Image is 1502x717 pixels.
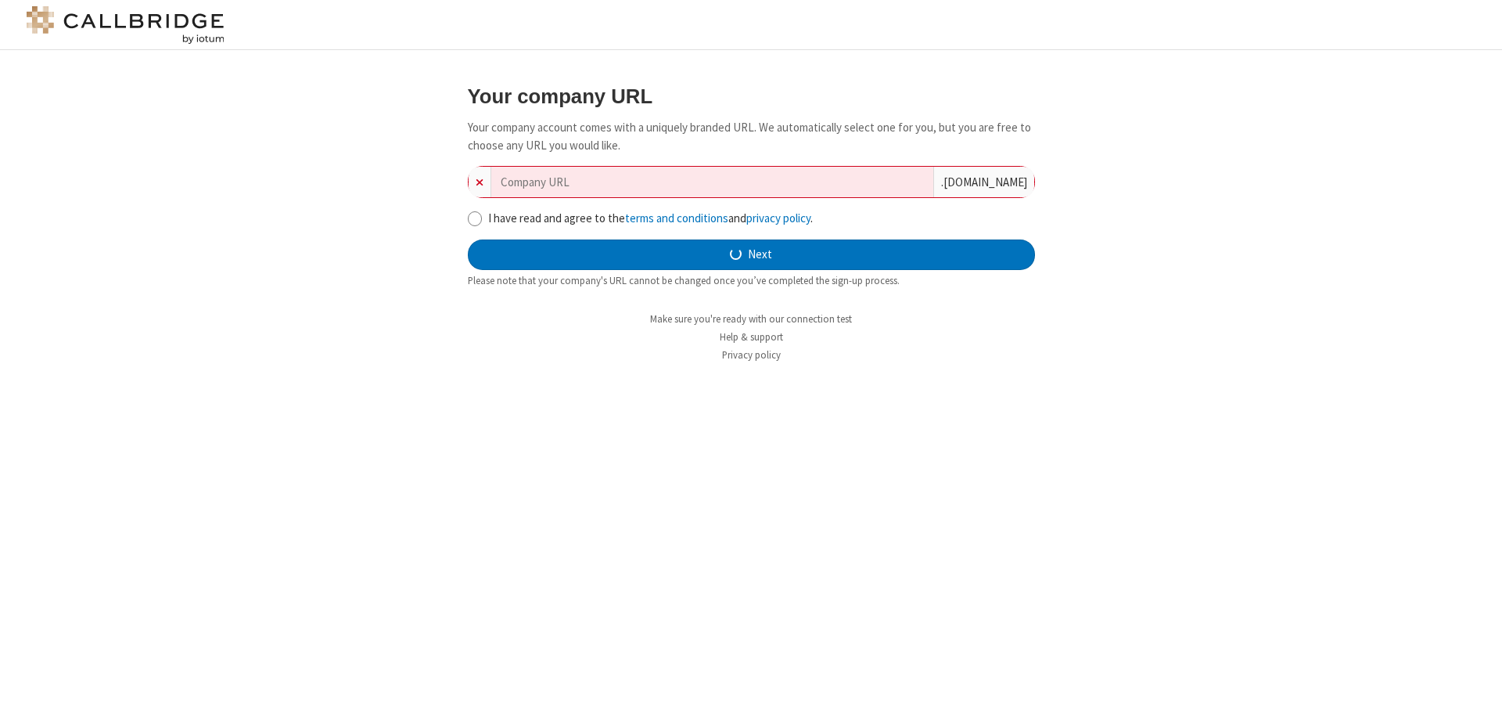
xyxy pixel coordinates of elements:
div: Please note that your company's URL cannot be changed once you’ve completed the sign-up process. [468,273,1035,288]
button: Next [468,240,1035,271]
a: Make sure you're ready with our connection test [650,312,852,326]
input: Company URL [491,167,933,197]
div: . [DOMAIN_NAME] [933,167,1034,197]
a: privacy policy [746,211,810,225]
a: Privacy policy [722,348,781,362]
a: terms and conditions [625,211,728,225]
p: Your company account comes with a uniquely branded URL. We automatically select one for you, but ... [468,119,1035,154]
span: Next [748,246,772,264]
label: I have read and agree to the and . [488,210,1035,228]
a: Help & support [720,330,783,344]
img: logo@2x.png [23,6,227,44]
h3: Your company URL [468,85,1035,107]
